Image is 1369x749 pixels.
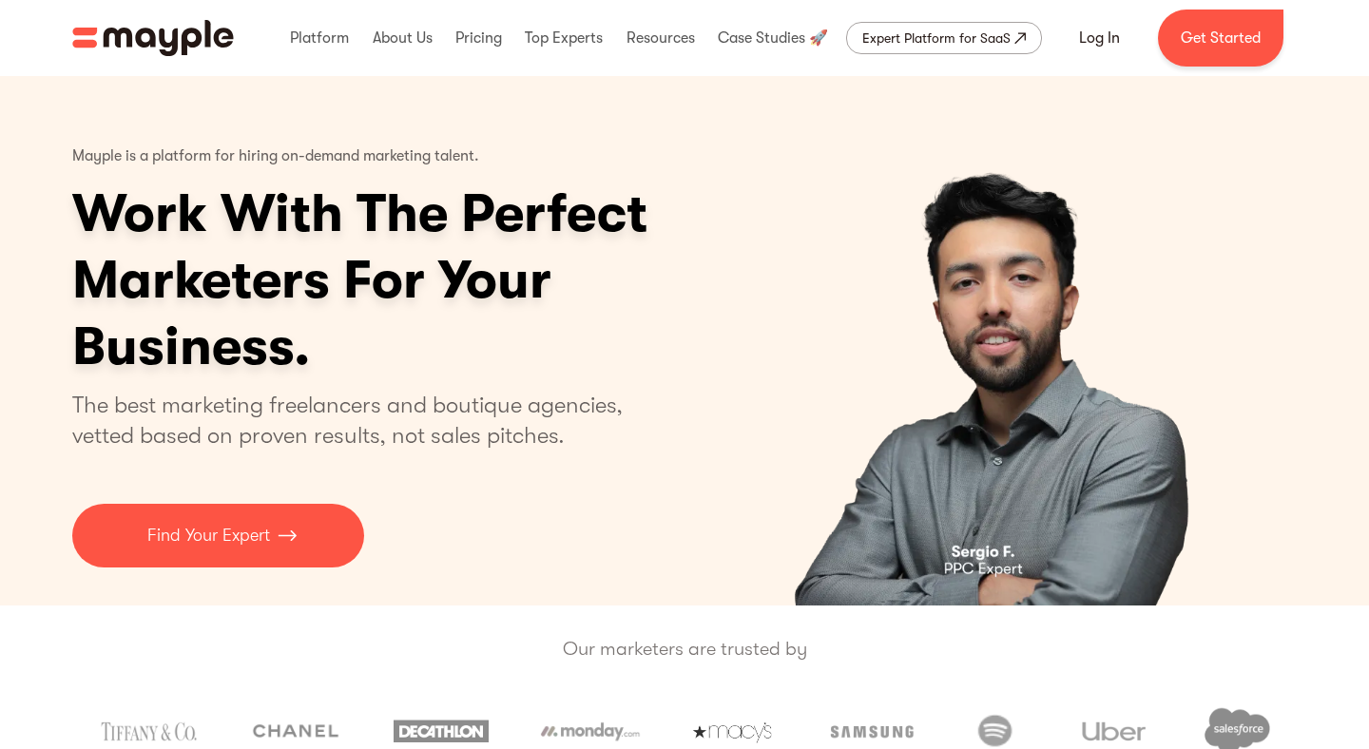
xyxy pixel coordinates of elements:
div: carousel [703,76,1297,605]
a: Expert Platform for SaaS [846,22,1042,54]
p: The best marketing freelancers and boutique agencies, vetted based on proven results, not sales p... [72,390,646,451]
div: Pricing [451,8,507,68]
p: Find Your Expert [147,523,270,548]
h1: Work With The Perfect Marketers For Your Business. [72,181,795,380]
img: Mayple logo [72,20,234,56]
div: About Us [368,8,437,68]
div: Top Experts [520,8,607,68]
div: 1 of 4 [703,76,1297,605]
a: Log In [1056,15,1143,61]
div: Expert Platform for SaaS [862,27,1011,49]
a: home [72,20,234,56]
div: Resources [622,8,700,68]
div: Platform [285,8,354,68]
p: Mayple is a platform for hiring on-demand marketing talent. [72,133,479,181]
a: Find Your Expert [72,504,364,567]
a: Get Started [1158,10,1283,67]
